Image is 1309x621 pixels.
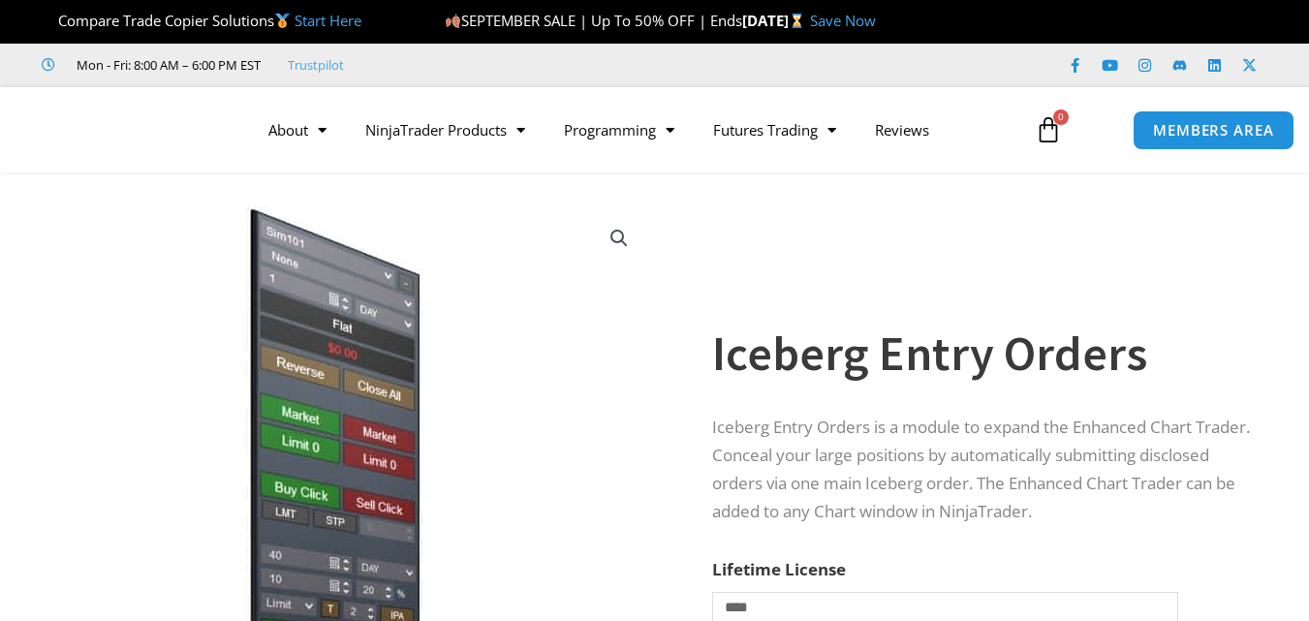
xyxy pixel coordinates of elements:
[26,95,234,165] img: LogoAI | Affordable Indicators – NinjaTrader
[275,14,290,28] img: 🥇
[810,11,876,30] a: Save Now
[446,14,460,28] img: 🍂
[249,108,346,152] a: About
[1053,109,1069,125] span: 0
[288,53,344,77] a: Trustpilot
[1153,123,1274,138] span: MEMBERS AREA
[712,414,1261,526] p: Iceberg Entry Orders is a module to expand the Enhanced Chart Trader. Conceal your large position...
[856,108,949,152] a: Reviews
[295,11,361,30] a: Start Here
[1006,102,1091,158] a: 0
[712,320,1261,388] h1: Iceberg Entry Orders
[346,108,545,152] a: NinjaTrader Products
[545,108,694,152] a: Programming
[602,221,637,256] a: View full-screen image gallery
[43,14,57,28] img: 🏆
[1133,110,1294,150] a: MEMBERS AREA
[694,108,856,152] a: Futures Trading
[445,11,742,30] span: SEPTEMBER SALE | Up To 50% OFF | Ends
[712,558,846,580] label: Lifetime License
[790,14,804,28] img: ⌛
[742,11,809,30] strong: [DATE]
[72,53,261,77] span: Mon - Fri: 8:00 AM – 6:00 PM EST
[42,11,361,30] span: Compare Trade Copier Solutions
[249,108,1021,152] nav: Menu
